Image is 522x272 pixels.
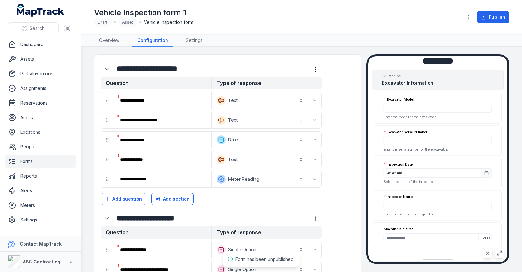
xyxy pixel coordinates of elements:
div: month, [392,171,395,175]
button: Expand [310,174,320,184]
svg: drag [105,267,110,272]
a: Settings [181,35,208,47]
strong: Question [101,77,211,89]
div: :rah:-form-item-label [115,153,210,167]
button: more-detail [309,213,322,225]
a: Parts/Inventory [5,67,76,80]
label: Machine run-time [384,227,414,231]
label: Excavator Serial Number [384,129,427,134]
span: Add section [163,196,190,202]
span: Add question [112,196,142,202]
div: :rat:-form-item-label [101,212,114,224]
div: drag [101,243,114,256]
button: Text [213,93,307,107]
button: Expand [310,115,320,125]
div: drag [101,173,114,186]
div: year, [397,171,402,175]
button: Add section [151,193,194,205]
a: MapTrack [17,4,64,17]
svg: drag [105,157,110,162]
div: / [390,171,391,175]
div: / [395,171,396,175]
label: Inspection Date [384,162,413,167]
button: Calendar [481,168,492,178]
button: Date [213,133,307,147]
a: Settings [5,214,76,226]
a: Assignments [5,82,76,95]
strong: Type of response [211,226,322,239]
p: Select the date of the inspection. [384,180,492,184]
button: Meter Reading [213,172,307,186]
div: :ra5:-form-item-label [115,113,210,127]
a: Alerts [5,184,76,197]
span: Form has been unpublished! [235,256,295,262]
a: Meters [5,199,76,212]
a: People [5,140,76,153]
button: Expand [310,135,320,145]
svg: drag [105,247,110,252]
span: Search [30,25,44,31]
svg: drag [105,98,110,103]
button: Expand [101,63,113,75]
button: Expand [310,245,320,255]
div: Asset [118,18,137,27]
svg: drag [105,177,110,182]
input: :rdb:-form-item-label [384,104,492,113]
button: Expand [310,154,320,165]
span: Vehicle Inspection form [144,19,193,25]
div: drag [101,153,114,166]
div: :r9n:-form-item-label [101,63,114,75]
strong: Contact MapTrack [20,241,62,247]
a: Reports [5,170,76,182]
button: Expand [101,212,113,224]
strong: Question [101,226,211,239]
p: Enter the serial number of the excavator. [384,147,492,152]
div: drag [101,94,114,107]
a: Overview [94,35,125,47]
div: :rb5:-form-item-label [115,243,210,257]
div: :r9v:-form-item-label [115,93,210,107]
input: :rdc:-form-item-label [384,136,492,145]
svg: drag [105,118,110,123]
a: Reservations [5,97,76,109]
p: Enter the model of the excavator. [384,115,492,119]
h1: Vehicle Inspection form 1 [94,8,193,18]
p: Enter the name of the inspector. [384,212,492,217]
svg: drag [105,137,110,142]
strong: Type of response [211,77,322,89]
strong: ABC Contracting [23,259,60,264]
div: drag [101,133,114,146]
div: Draft [94,18,111,27]
button: Single Option [213,243,307,257]
a: Audits [5,111,76,124]
input: :re6:-form-item-label [384,233,492,242]
div: :rab:-form-item-label [115,133,210,147]
div: day, [387,171,390,175]
a: Locations [5,126,76,139]
div: drag [101,114,114,126]
h2: Excavator Information [382,79,494,86]
button: Add question [101,193,146,205]
button: Search [8,22,59,34]
label: Excavator Model [384,97,414,102]
div: :ran:-form-item-label [115,172,210,186]
button: Text [213,153,307,167]
a: Forms [5,155,76,168]
input: :re5:-form-item-label [384,201,492,210]
a: Dashboard [5,38,76,51]
button: Text [213,113,307,127]
button: Publish [477,11,509,23]
label: Inspector Name [384,194,413,199]
button: Expand [310,95,320,105]
span: Page 1 of 3 [388,74,403,78]
a: Configuration [132,35,173,47]
button: more-detail [309,64,322,76]
a: Assets [5,53,76,65]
